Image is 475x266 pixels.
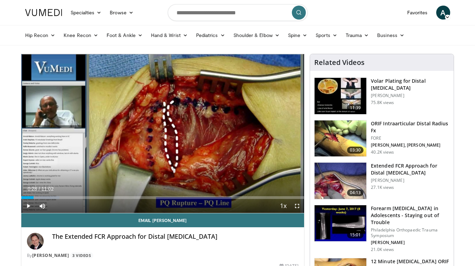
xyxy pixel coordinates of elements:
[347,147,364,154] span: 03:30
[27,233,44,250] img: Avatar
[315,163,366,199] img: _514ecLNcU81jt9H5hMDoxOjA4MTtFn1_1.150x105_q85_crop-smart_upscale.jpg
[276,199,290,213] button: Playback Rate
[21,54,304,213] video-js: Video Player
[25,9,62,16] img: VuMedi Logo
[311,28,341,42] a: Sports
[192,28,229,42] a: Pediatrics
[371,135,449,141] p: FORE
[371,205,449,226] h3: Forearm [MEDICAL_DATA] in Adolescents - Staying out of Trouble
[41,186,53,192] span: 11:02
[314,205,449,252] a: 15:01 Forearm [MEDICAL_DATA] in Adolescents - Staying out of Trouble Philadelphia Orthopaedic Tra...
[314,120,449,157] a: 03:30 ORIF Intraarticular Distal Radius Fx FORE [PERSON_NAME], [PERSON_NAME] 40.2K views
[21,213,304,227] a: Email [PERSON_NAME]
[341,28,373,42] a: Trauma
[347,231,364,238] span: 15:01
[21,28,60,42] a: Hip Recon
[371,77,449,91] h3: Volar Plating for Distal [MEDICAL_DATA]
[373,28,409,42] a: Business
[66,6,106,20] a: Specialties
[371,185,394,190] p: 27.1K views
[371,247,394,252] p: 21.0K views
[70,252,93,258] a: 3 Videos
[21,199,35,213] button: Play
[52,233,299,241] h4: The Extended FCR Approach for Distal [MEDICAL_DATA]
[290,199,304,213] button: Fullscreen
[314,162,449,199] a: 04:13 Extended FCR Approach for Distal [MEDICAL_DATA] [PERSON_NAME] 27.1K views
[371,162,449,176] h3: Extended FCR Approach for Distal [MEDICAL_DATA]
[314,77,449,114] a: 11:39 Volar Plating for Distal [MEDICAL_DATA] [PERSON_NAME] 75.8K views
[371,100,394,105] p: 75.8K views
[168,4,308,21] input: Search topics, interventions
[59,28,102,42] a: Knee Recon
[315,120,366,157] img: 212608_0000_1.png.150x105_q85_crop-smart_upscale.jpg
[314,58,365,67] h4: Related Videos
[371,142,449,148] p: [PERSON_NAME], [PERSON_NAME]
[347,189,364,196] span: 04:13
[315,205,366,242] img: 25619031-145e-4c60-a054-82f5ddb5a1ab.150x105_q85_crop-smart_upscale.jpg
[436,6,450,20] a: A
[315,78,366,114] img: Vumedi-_volar_plating_100006814_3.jpg.150x105_q85_crop-smart_upscale.jpg
[371,258,449,265] h3: 12 Minute [MEDICAL_DATA] ORIF
[347,104,364,111] span: 11:39
[371,178,449,183] p: [PERSON_NAME]
[403,6,432,20] a: Favorites
[284,28,311,42] a: Spine
[28,186,37,192] span: 0:28
[27,252,299,259] div: By
[39,186,40,192] span: /
[229,28,284,42] a: Shoulder & Elbow
[21,196,304,199] div: Progress Bar
[106,6,138,20] a: Browse
[102,28,147,42] a: Foot & Ankle
[35,199,49,213] button: Mute
[32,252,69,258] a: [PERSON_NAME]
[371,240,449,245] p: [PERSON_NAME]
[371,149,394,155] p: 40.2K views
[371,120,449,134] h3: ORIF Intraarticular Distal Radius Fx
[147,28,192,42] a: Hand & Wrist
[371,93,449,98] p: [PERSON_NAME]
[371,227,449,238] p: Philadelphia Orthopaedic Trauma Symposium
